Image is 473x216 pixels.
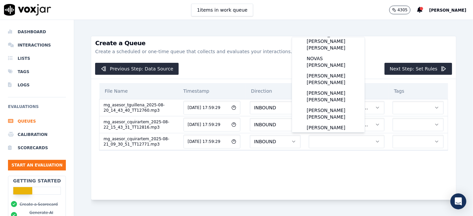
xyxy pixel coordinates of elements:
[8,115,66,128] a: Queues
[8,160,66,170] button: Start an Evaluation
[8,78,66,92] a: Logs
[254,104,276,111] span: INBOUND
[397,7,408,13] p: 4305
[389,6,411,14] button: 4305
[389,83,448,99] th: Tags
[296,122,361,140] div: [PERSON_NAME] [PERSON_NAME]
[296,29,361,53] div: [PERSON_NAME] [PERSON_NAME] [PERSON_NAME]
[95,48,452,55] p: Create a scheduled or one-time queue that collects and evaluates your interactions.
[8,25,66,39] a: Dashboard
[254,121,276,128] span: INBOUND
[450,193,466,209] div: Open Intercom Messenger
[95,40,452,46] h3: Create a Queue
[429,8,466,13] span: [PERSON_NAME]
[8,103,66,115] h6: Evaluations
[8,128,66,141] a: Calibration
[95,63,179,75] button: Previous Step: Data Source
[254,138,276,145] span: INBOUND
[13,177,61,184] h2: Getting Started
[8,52,66,65] a: Lists
[191,4,253,16] button: 1items in work queue
[8,65,66,78] a: Tags
[178,83,246,99] th: Timestamp
[8,141,66,155] a: Scorecards
[429,6,473,14] button: [PERSON_NAME]
[296,70,361,88] div: [PERSON_NAME] [PERSON_NAME]
[296,88,361,105] div: [PERSON_NAME] [PERSON_NAME]
[8,39,66,52] a: Interactions
[296,53,361,70] div: NOVAS [PERSON_NAME]
[183,101,240,115] button: [DATE] 17:59:29
[296,105,361,122] div: [PERSON_NAME] [PERSON_NAME]
[99,99,178,116] td: mg_asesor_tguillena_2025-08-20_14_43_40_TT12760.mp3
[389,6,417,14] button: 4305
[4,4,51,16] img: voxjar logo
[246,83,305,99] th: Direction
[99,83,178,99] th: File Name
[385,63,452,75] button: Next Step: Set Rules
[99,116,178,133] td: mg_asesor_cquirartem_2025-08-22_15_43_31_TT12816.mp3
[183,118,240,132] button: [DATE] 17:59:29
[183,135,240,149] button: [DATE] 17:59:29
[20,202,58,207] button: Create a Scorecard
[99,133,178,150] td: mg_asesor_cquirartem_2025-08-21_09_30_51_TT12771.mp3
